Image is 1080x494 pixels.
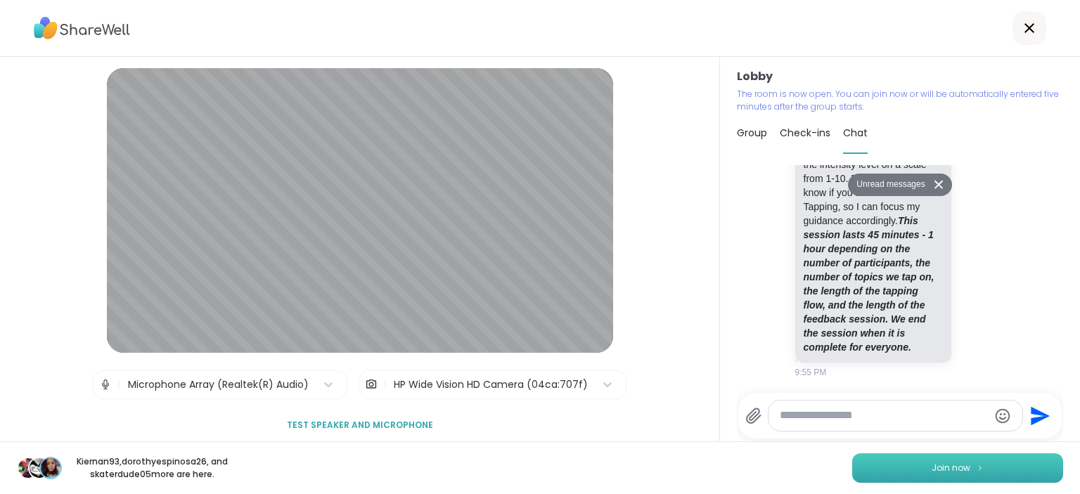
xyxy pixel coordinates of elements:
[99,370,112,398] img: Microphone
[976,464,984,472] img: ShareWell Logomark
[780,408,988,423] textarea: Type your message
[73,455,231,481] p: Kiernan93 , dorothyespinosa26 , and skaterdude05 more are here.
[128,377,309,392] div: Microphone Array (Realtek(R) Audio)
[30,458,49,478] img: dorothyespinosa26
[117,370,121,398] span: |
[41,458,60,478] img: skaterdude05
[1023,400,1055,431] button: Send
[737,68,1063,85] h3: Lobby
[365,370,378,398] img: Camera
[281,410,439,440] button: Test speaker and microphone
[804,115,943,354] p: Welcome! Please type in your name, what is present for you/ what you want to tap on, and the inte...
[852,453,1063,483] button: Join now
[737,126,767,140] span: Group
[932,462,970,474] span: Join now
[994,408,1011,424] button: Emoji picker
[18,458,38,478] img: Kiernan93
[383,370,387,398] span: |
[795,366,827,379] span: 9:55 PM
[34,12,130,44] img: ShareWell Logo
[737,88,1063,113] p: The room is now open. You can join now or will be automatically entered five minutes after the gr...
[804,215,934,353] strong: This session lasts 45 minutes - 1 hour depending on the number of participants, the number of top...
[287,419,433,431] span: Test speaker and microphone
[848,174,929,196] button: Unread messages
[843,126,868,140] span: Chat
[780,126,830,140] span: Check-ins
[394,377,588,392] div: HP Wide Vision HD Camera (04ca:707f)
